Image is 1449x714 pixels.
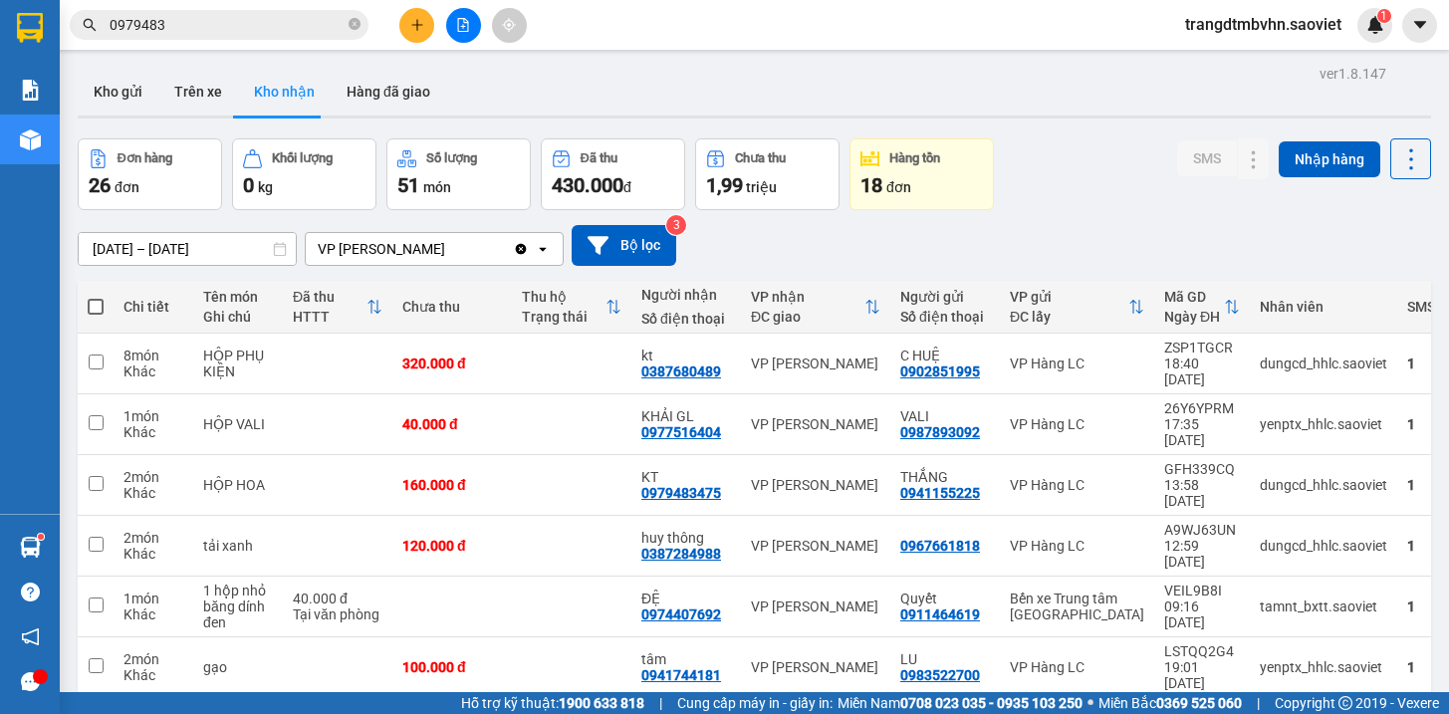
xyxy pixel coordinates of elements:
[900,289,990,305] div: Người gửi
[492,8,527,43] button: aim
[1156,695,1242,711] strong: 0369 525 060
[695,138,840,210] button: Chưa thu1,99 triệu
[751,659,880,675] div: VP [PERSON_NAME]
[20,129,41,150] img: warehouse-icon
[331,68,446,116] button: Hàng đã giao
[123,546,183,562] div: Khác
[17,13,43,43] img: logo-vxr
[349,16,361,35] span: close-circle
[677,692,833,714] span: Cung cấp máy in - giấy in:
[78,68,158,116] button: Kho gửi
[641,667,721,683] div: 0941744181
[1164,538,1240,570] div: 12:59 [DATE]
[456,18,470,32] span: file-add
[318,239,445,259] div: VP [PERSON_NAME]
[1260,598,1387,614] div: tamnt_bxtt.saoviet
[447,239,449,259] input: Selected VP Gia Lâm.
[641,311,731,327] div: Số điện thoại
[1087,699,1093,707] span: ⚪️
[78,138,222,210] button: Đơn hàng26đơn
[123,408,183,424] div: 1 món
[552,173,623,197] span: 430.000
[659,692,662,714] span: |
[410,18,424,32] span: plus
[522,309,605,325] div: Trạng thái
[900,651,990,667] div: LU
[900,591,990,606] div: Quyết
[751,289,864,305] div: VP nhận
[541,138,685,210] button: Đã thu430.000đ
[641,469,731,485] div: KT
[900,606,980,622] div: 0911464619
[402,538,502,554] div: 120.000 đ
[1164,659,1240,691] div: 19:01 [DATE]
[1098,692,1242,714] span: Miền Bắc
[1380,9,1387,23] span: 1
[535,241,551,257] svg: open
[1402,8,1437,43] button: caret-down
[1260,299,1387,315] div: Nhân viên
[751,538,880,554] div: VP [PERSON_NAME]
[293,591,382,606] div: 40.000 đ
[900,348,990,363] div: C HUỆ
[1260,477,1387,493] div: dungcd_hhlc.saoviet
[735,151,786,165] div: Chưa thu
[402,299,502,315] div: Chưa thu
[1164,643,1240,659] div: LSTQQ2G4
[641,408,731,424] div: KHẢI GL
[21,672,40,691] span: message
[1260,659,1387,675] div: yenptx_hhlc.saoviet
[572,225,676,266] button: Bộ lọc
[1010,477,1144,493] div: VP Hàng LC
[900,538,980,554] div: 0967661818
[900,695,1083,711] strong: 0708 023 035 - 0935 103 250
[1377,9,1391,23] sup: 1
[38,534,44,540] sup: 1
[751,477,880,493] div: VP [PERSON_NAME]
[513,241,529,257] svg: Clear value
[502,18,516,32] span: aim
[89,173,111,197] span: 26
[203,538,273,554] div: tải xanh
[900,309,990,325] div: Số điện thoại
[293,606,382,622] div: Tại văn phòng
[1010,356,1144,371] div: VP Hàng LC
[402,356,502,371] div: 320.000 đ
[1366,16,1384,34] img: icon-new-feature
[886,179,911,195] span: đơn
[123,299,183,315] div: Chi tiết
[1010,289,1128,305] div: VP gửi
[203,416,273,432] div: HỘP VALI
[118,151,172,165] div: Đơn hàng
[399,8,434,43] button: plus
[666,215,686,235] sup: 3
[397,173,419,197] span: 51
[158,68,238,116] button: Trên xe
[1320,63,1386,85] div: ver 1.8.147
[402,416,502,432] div: 40.000 đ
[860,173,882,197] span: 18
[641,485,721,501] div: 0979483475
[1338,696,1352,710] span: copyright
[900,667,980,683] div: 0983522700
[123,363,183,379] div: Khác
[641,424,721,440] div: 0977516404
[581,151,617,165] div: Đã thu
[751,416,880,432] div: VP [PERSON_NAME]
[1000,281,1154,334] th: Toggle SortBy
[238,68,331,116] button: Kho nhận
[706,173,743,197] span: 1,99
[203,289,273,305] div: Tên món
[900,408,990,424] div: VALI
[258,179,273,195] span: kg
[889,151,940,165] div: Hàng tồn
[115,179,139,195] span: đơn
[423,179,451,195] span: món
[123,591,183,606] div: 1 món
[1164,340,1240,356] div: ZSP1TGCR
[1010,309,1128,325] div: ĐC lấy
[1177,140,1237,176] button: SMS
[20,80,41,101] img: solution-icon
[123,530,183,546] div: 2 món
[1164,583,1240,598] div: VEIL9B8I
